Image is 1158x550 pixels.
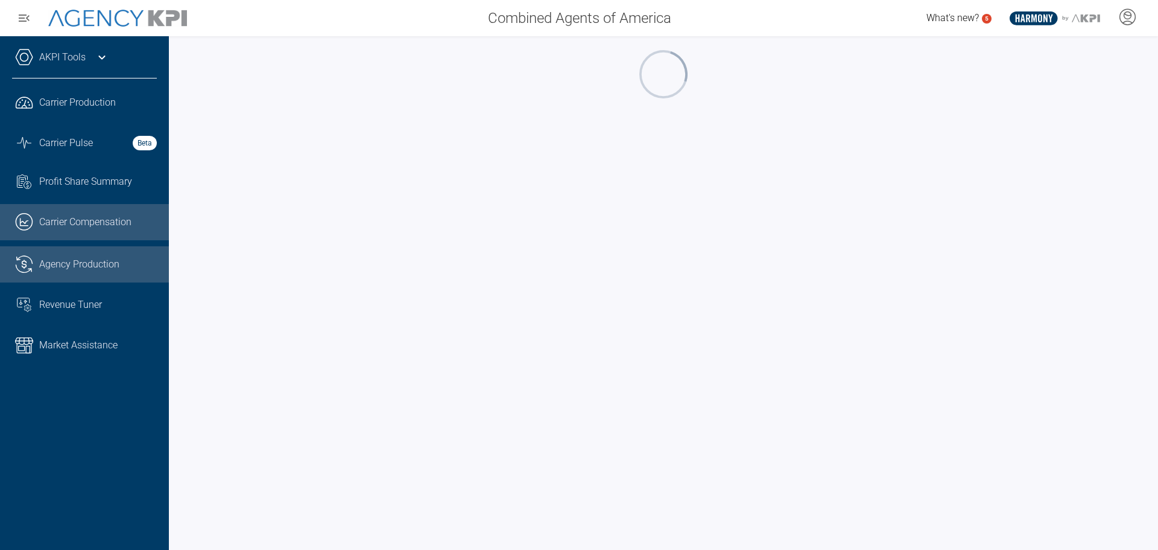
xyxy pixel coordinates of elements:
div: oval-loading [638,48,689,100]
a: AKPI Tools [39,50,86,65]
span: Agency Production [39,257,119,272]
span: Carrier Pulse [39,136,93,150]
span: Revenue Tuner [39,298,102,312]
span: Combined Agents of America [488,7,671,29]
span: Carrier Compensation [39,215,131,229]
span: Profit Share Summary [39,174,132,189]
img: AgencyKPI [48,10,187,27]
a: 5 [982,14,992,24]
span: Market Assistance [39,338,118,353]
strong: Beta [133,136,157,150]
span: What's new? [926,12,979,24]
text: 5 [985,15,989,22]
span: Carrier Production [39,95,116,110]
